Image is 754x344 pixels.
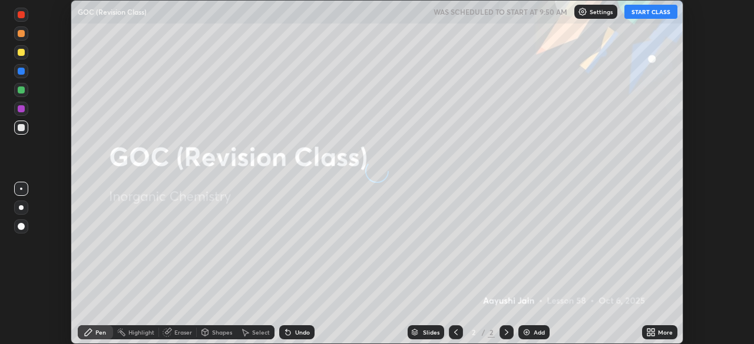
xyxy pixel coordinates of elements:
p: Settings [590,9,613,15]
div: Shapes [212,329,232,335]
div: / [482,329,485,336]
div: Undo [295,329,310,335]
div: Eraser [174,329,192,335]
p: GOC (Revision Class) [78,7,147,16]
div: 2 [488,327,495,338]
img: class-settings-icons [578,7,587,16]
div: 2 [468,329,479,336]
h5: WAS SCHEDULED TO START AT 9:50 AM [434,6,567,17]
div: Select [252,329,270,335]
div: More [658,329,673,335]
img: add-slide-button [522,328,531,337]
button: START CLASS [624,5,677,19]
div: Add [534,329,545,335]
div: Slides [423,329,439,335]
div: Pen [95,329,106,335]
div: Highlight [128,329,154,335]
